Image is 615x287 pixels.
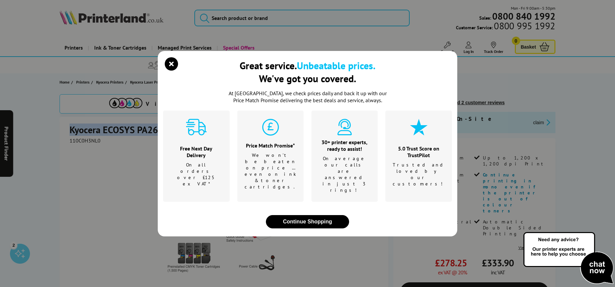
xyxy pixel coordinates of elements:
b: Unbeatable prices. [297,59,375,72]
div: Free Next Day Delivery [171,145,221,158]
div: Great service. We've got you covered. [240,59,375,85]
div: 5.0 Trust Score on TrustPilot [393,145,445,158]
p: Trusted and loved by our customers! [393,162,445,187]
p: On average our calls are answered in just 3 rings! [320,155,370,193]
p: At [GEOGRAPHIC_DATA], we check prices daily and back it up with our Price Match Promise deliverin... [224,90,391,104]
button: close modal [166,59,176,69]
img: Open Live Chat window [522,231,615,286]
p: We won't be beaten on price …even on ink & toner cartridges. [245,152,297,190]
div: Price Match Promise* [245,142,297,149]
p: On all orders over £125 ex VAT* [171,162,221,187]
button: close modal [266,215,349,228]
div: 30+ printer experts, ready to assist! [320,139,370,152]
